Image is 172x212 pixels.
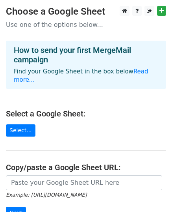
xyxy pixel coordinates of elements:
input: Paste your Google Sheet URL here [6,175,162,190]
a: Read more... [14,68,148,83]
a: Select... [6,124,35,137]
p: Use one of the options below... [6,21,166,29]
p: Find your Google Sheet in the box below [14,68,158,84]
h4: How to send your first MergeMail campaign [14,45,158,64]
small: Example: [URL][DOMAIN_NAME] [6,192,87,198]
h4: Select a Google Sheet: [6,109,166,118]
h4: Copy/paste a Google Sheet URL: [6,163,166,172]
h3: Choose a Google Sheet [6,6,166,17]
